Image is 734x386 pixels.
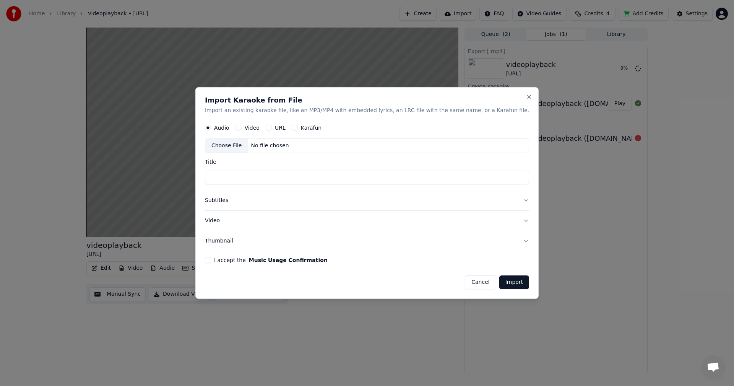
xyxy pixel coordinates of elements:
[205,211,529,231] button: Video
[249,257,328,263] button: I accept the
[205,97,529,104] h2: Import Karaoke from File
[499,275,529,289] button: Import
[301,125,322,131] label: Karafun
[214,125,229,131] label: Audio
[214,257,328,263] label: I accept the
[205,231,529,251] button: Thumbnail
[205,160,529,165] label: Title
[205,107,529,114] p: Import an existing karaoke file, like an MP3/MP4 with embedded lyrics, an LRC file with the same ...
[275,125,286,131] label: URL
[205,139,248,153] div: Choose File
[248,142,292,150] div: No file chosen
[205,191,529,211] button: Subtitles
[245,125,260,131] label: Video
[465,275,496,289] button: Cancel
